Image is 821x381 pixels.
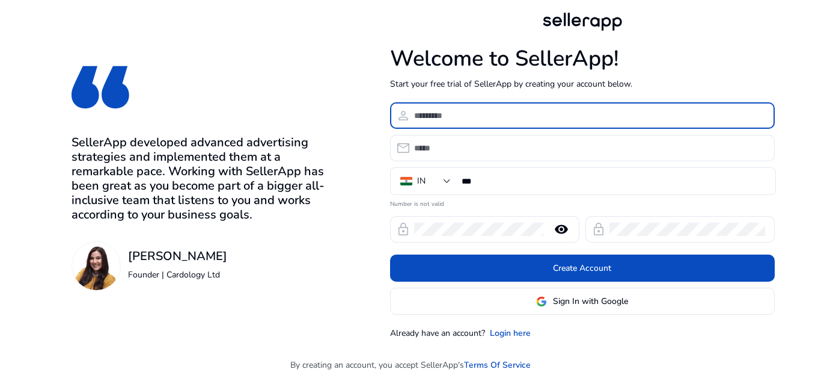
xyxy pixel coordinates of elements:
[72,135,328,222] h3: SellerApp developed advanced advertising strategies and implemented them at a remarkable pace. Wo...
[553,262,611,274] span: Create Account
[390,78,775,90] p: Start your free trial of SellerApp by creating your account below.
[553,295,628,308] span: Sign In with Google
[128,249,227,264] h3: [PERSON_NAME]
[128,268,227,281] p: Founder | Cardology Ltd
[490,327,531,339] a: Login here
[417,175,426,188] div: IN
[390,196,775,209] mat-error: Number is not valid
[464,359,531,371] a: Terms Of Service
[390,255,775,282] button: Create Account
[536,296,547,307] img: google-logo.svg
[390,327,485,339] p: Already have an account?
[396,222,410,237] span: lock
[390,288,775,315] button: Sign In with Google
[591,222,606,237] span: lock
[390,46,775,72] h1: Welcome to SellerApp!
[547,222,576,237] mat-icon: remove_red_eye
[396,108,410,123] span: person
[396,141,410,155] span: email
